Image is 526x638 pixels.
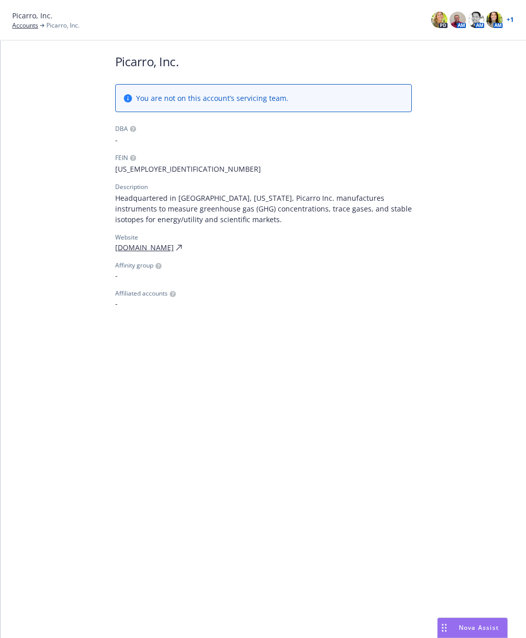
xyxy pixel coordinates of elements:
div: FEIN [115,153,128,163]
span: Affiliated accounts [115,289,168,298]
span: [US_EMPLOYER_IDENTIFICATION_NUMBER] [115,164,412,174]
span: Nova Assist [459,623,499,632]
span: Picarro, Inc. [46,21,80,30]
img: photo [486,12,503,28]
img: photo [450,12,466,28]
span: Affinity group [115,261,153,270]
div: Description [115,182,148,192]
a: [DOMAIN_NAME] [115,242,174,253]
a: + 1 [507,17,514,23]
button: Nova Assist [437,618,508,638]
span: Picarro, Inc. [12,10,52,21]
div: Drag to move [438,618,451,637]
h1: Picarro, Inc. [115,53,412,70]
span: You are not on this account’s servicing team. [136,93,288,103]
img: photo [431,12,448,28]
div: DBA [115,124,128,134]
span: - [115,270,412,281]
div: Website [115,233,412,242]
span: - [115,135,412,145]
span: - [115,298,412,309]
a: Accounts [12,21,38,30]
img: photo [468,12,484,28]
span: Headquartered in [GEOGRAPHIC_DATA], [US_STATE], Picarro Inc. manufactures instruments to measure ... [115,193,412,225]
